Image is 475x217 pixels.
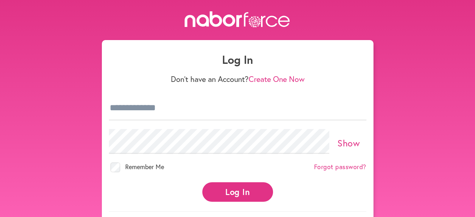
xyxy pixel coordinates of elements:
a: Show [337,137,360,149]
button: Log In [202,182,273,202]
h1: Log In [109,53,366,66]
a: Forgot password? [314,163,366,171]
p: Don't have an Account? [109,74,366,84]
span: Remember Me [125,162,164,171]
a: Create One Now [249,74,305,84]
